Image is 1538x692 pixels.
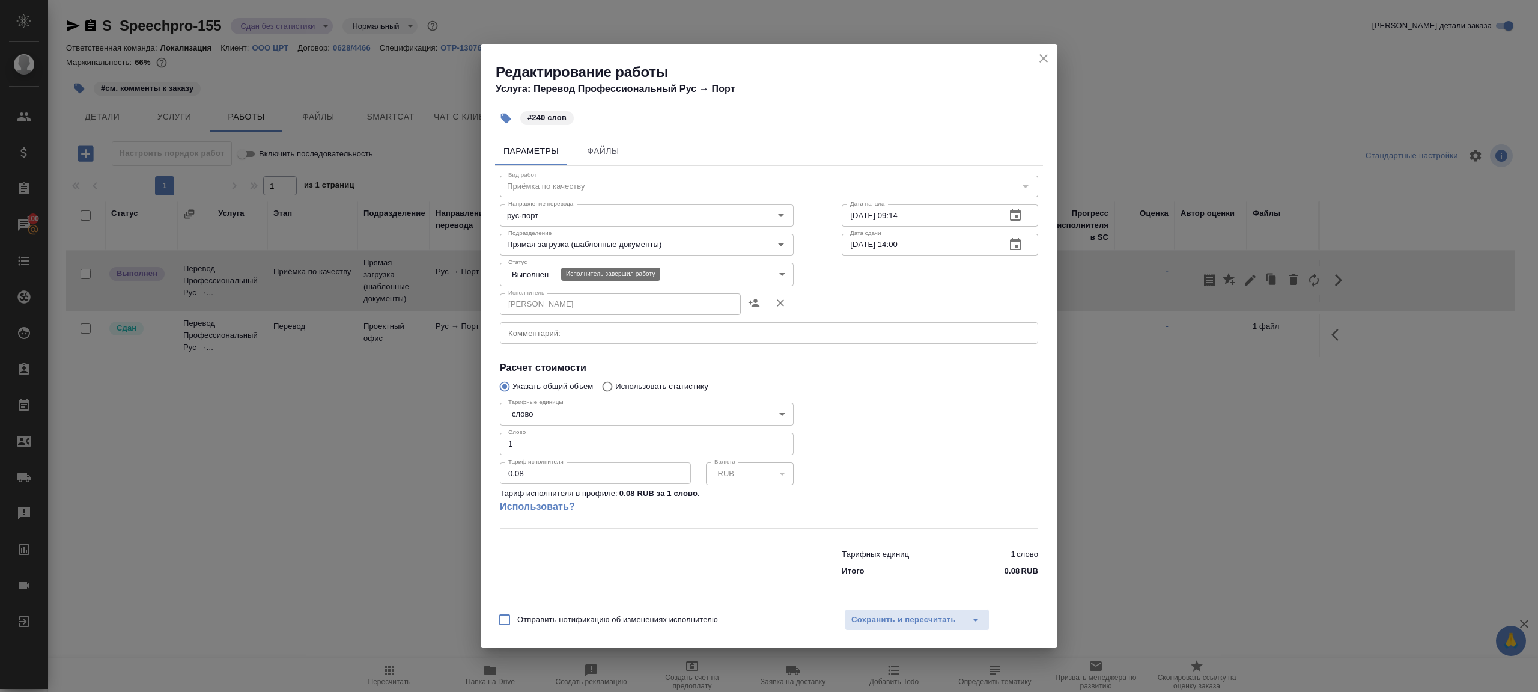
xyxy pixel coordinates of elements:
[500,488,618,500] p: Тариф исполнителя в профиле:
[706,462,794,485] div: RUB
[502,144,560,159] span: Параметры
[500,500,794,514] a: Использовать?
[496,63,1057,82] h2: Редактирование работы
[767,289,794,317] button: Удалить
[1005,565,1020,577] p: 0.08
[527,112,567,124] p: #240 слов
[842,548,909,560] p: Тарифных единиц
[500,403,794,426] div: слово
[714,468,738,479] button: RUB
[508,269,552,280] button: Выполнен
[845,609,989,631] div: split button
[619,488,700,500] p: 0.08 RUB за 1 слово .
[773,236,789,253] button: Open
[500,361,1038,375] h4: Расчет стоимости
[493,105,519,132] button: Добавить тэг
[574,144,632,159] span: Файлы
[1035,49,1053,67] button: close
[1021,565,1038,577] p: RUB
[741,289,767,317] button: Назначить
[1011,548,1015,560] p: 1
[845,609,962,631] button: Сохранить и пересчитать
[1017,548,1038,560] p: слово
[519,112,575,123] span: 240 слов
[508,409,536,419] button: слово
[500,263,794,286] div: Выполнен
[842,565,864,577] p: Итого
[773,207,789,224] button: Open
[517,614,718,626] span: Отправить нотификацию об изменениях исполнителю
[851,613,956,627] span: Сохранить и пересчитать
[496,82,1057,96] h4: Услуга: Перевод Профессиональный Рус → Порт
